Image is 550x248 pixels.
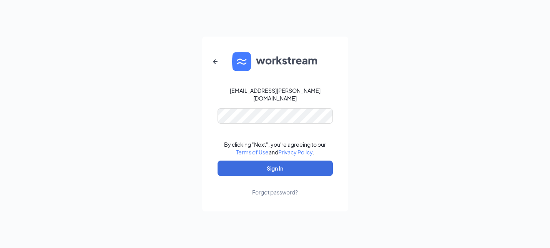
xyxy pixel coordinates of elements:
a: Privacy Policy [278,149,312,156]
button: Sign In [218,161,333,176]
a: Forgot password? [252,176,298,196]
img: WS logo and Workstream text [232,52,318,71]
a: Terms of Use [236,149,269,156]
svg: ArrowLeftNew [211,57,220,66]
div: By clicking "Next", you're agreeing to our and . [224,141,326,156]
button: ArrowLeftNew [206,52,224,71]
div: Forgot password? [252,188,298,196]
div: [EMAIL_ADDRESS][PERSON_NAME][DOMAIN_NAME] [218,87,333,102]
